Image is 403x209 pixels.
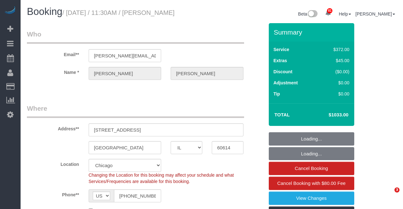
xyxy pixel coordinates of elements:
[212,141,243,154] input: Zip Code**
[274,46,289,53] label: Service
[89,173,234,184] span: Changing the Location for this booking may affect your schedule and what Services/Frequencies are...
[327,8,332,13] span: 81
[320,57,349,64] div: $45.00
[269,162,354,175] a: Cancel Booking
[339,11,351,16] a: Help
[320,91,349,97] div: $0.00
[322,6,334,20] a: 81
[274,69,293,75] label: Discount
[171,67,243,80] input: Last Name*
[274,57,287,64] label: Extras
[274,29,351,36] h3: Summary
[320,80,349,86] div: $0.00
[27,6,62,17] span: Booking
[310,112,348,118] h4: $1033.00
[274,80,298,86] label: Adjustment
[27,29,244,44] legend: Who
[269,177,354,190] a: Cancel Booking with $80.00 Fee
[320,69,349,75] div: ($0.00)
[22,159,84,167] label: Location
[320,46,349,53] div: $372.00
[89,67,161,80] input: First Name**
[356,11,395,16] a: [PERSON_NAME]
[27,104,244,118] legend: Where
[22,67,84,75] label: Name *
[277,180,346,186] span: Cancel Booking with $80.00 Fee
[274,112,290,117] strong: Total
[62,9,174,16] small: / [DATE] / 11:30AM / [PERSON_NAME]
[4,6,16,15] img: Automaid Logo
[274,91,280,97] label: Tip
[381,187,397,203] iframe: Intercom live chat
[269,192,354,205] a: View Changes
[298,11,318,16] a: Beta
[307,10,318,18] img: New interface
[394,187,400,193] span: 3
